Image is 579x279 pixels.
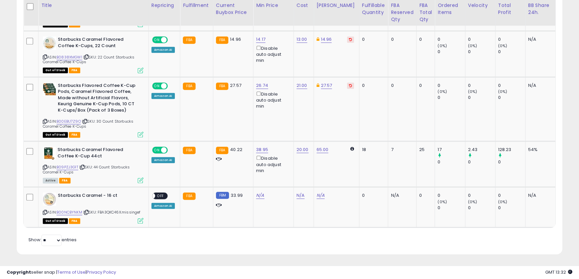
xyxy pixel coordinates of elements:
div: Amazon AI [151,93,175,99]
div: N/A [528,83,550,89]
span: Show: entries [28,237,77,243]
small: (0%) [438,43,447,48]
small: FBA [183,147,195,154]
small: (0%) [438,199,447,204]
img: 414VGJYxM2L._SL40_.jpg [43,36,56,50]
small: FBM [216,192,229,199]
div: 0 [498,83,525,89]
b: Starbucks Flavored Coffee K-Cup Pods, Caramel Flavored Coffee, Made without Artificial Flavors, K... [58,83,139,115]
div: 0 [498,95,525,101]
div: Cost [297,2,311,9]
div: 0 [468,95,495,101]
div: Disable auto adjust min [256,90,288,110]
div: 0 [362,192,383,198]
div: 0 [438,49,465,55]
span: 14.96 [230,36,241,42]
div: Repricing [151,2,177,9]
small: FBA [216,147,228,154]
span: 40.22 [230,146,242,153]
div: 54% [528,147,550,153]
span: All listings currently available for purchase on Amazon [43,178,58,183]
img: 41MTIdIaYlL._SL40_.jpg [43,147,56,160]
span: FBA [59,178,71,183]
small: (0%) [498,89,507,94]
a: B00NCBYNKM [56,210,82,215]
a: 20.00 [297,146,309,153]
div: 25 [419,147,430,153]
span: OFF [155,193,166,199]
small: FBA [216,36,228,44]
div: Fulfillable Quantity [362,2,385,16]
div: 17 [438,147,465,153]
div: 0 [438,205,465,211]
a: 14.96 [321,36,332,43]
a: 38.95 [256,146,268,153]
img: 514HQ9wcuhL._SL40_.jpg [43,83,56,96]
div: BB Share 24h. [528,2,553,16]
a: N/A [297,192,305,199]
span: FBA [69,132,80,138]
div: 0 [362,36,383,42]
small: FBA [183,36,195,44]
span: 27.57 [230,82,241,89]
span: All listings that are currently out of stock and unavailable for purchase on Amazon [43,67,68,73]
small: FBA [183,83,195,90]
div: 18 [362,147,383,153]
small: (0%) [468,199,477,204]
img: 51ANRUu6DGL._SL40_.jpg [43,192,56,206]
div: Disable auto adjust min [256,44,288,64]
span: All listings that are currently out of stock and unavailable for purchase on Amazon [43,132,68,138]
span: | SKU: 30 Count Starbucks Caramel Coffee K-Cups [43,119,133,129]
span: | SKU: FBA3QKC46X.missingef [83,210,141,215]
a: B0838XMGW1 [56,54,82,60]
div: Total Profit [498,2,523,16]
strong: Copyright [7,269,31,275]
div: Min Price [256,2,291,9]
div: 0 [498,192,525,198]
a: Terms of Use [57,269,86,275]
div: N/A [391,192,411,198]
div: 0 [438,95,465,101]
div: 0 [468,159,495,165]
div: FBA Reserved Qty [391,2,413,23]
div: 0 [468,192,495,198]
div: 0 [498,49,525,55]
a: B00EBU7Z9O [56,119,81,124]
a: 27.57 [321,82,332,89]
div: 0 [419,192,430,198]
div: 0 [468,205,495,211]
div: 0 [498,159,525,165]
div: 0 [391,36,411,42]
a: N/A [317,192,325,199]
div: N/A [528,192,550,198]
small: (0%) [498,199,507,204]
div: 0 [362,83,383,89]
div: 0 [498,36,525,42]
b: Starbucks Caramel Flavored Coffee K-Cups, 22 Count [58,36,139,50]
div: Amazon AI [151,203,175,209]
div: Disable auto adjust min [256,154,288,174]
div: 0 [498,205,525,211]
div: Velocity [468,2,492,9]
a: Privacy Policy [87,269,116,275]
div: seller snap | | [7,269,116,276]
span: All listings that are currently out of stock and unavailable for purchase on Amazon [43,218,68,224]
div: 0 [391,83,411,89]
small: (0%) [438,89,447,94]
span: | SKU: 22 Count Starbucks Caramel Coffee K-Cups [43,54,134,64]
b: Starbucks Caramel - 16 ct [58,192,139,200]
div: 0 [438,83,465,89]
small: (0%) [498,43,507,48]
div: Amazon AI [151,157,175,163]
span: OFF [167,147,178,153]
span: OFF [167,37,178,43]
div: 0 [419,83,430,89]
a: N/A [256,192,264,199]
a: 21.00 [297,82,307,89]
div: ASIN: [43,36,143,72]
div: Current Buybox Price [216,2,250,16]
div: ASIN: [43,83,143,137]
div: N/A [528,36,550,42]
div: 2.43 [468,147,495,153]
div: FBA Total Qty [419,2,432,23]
